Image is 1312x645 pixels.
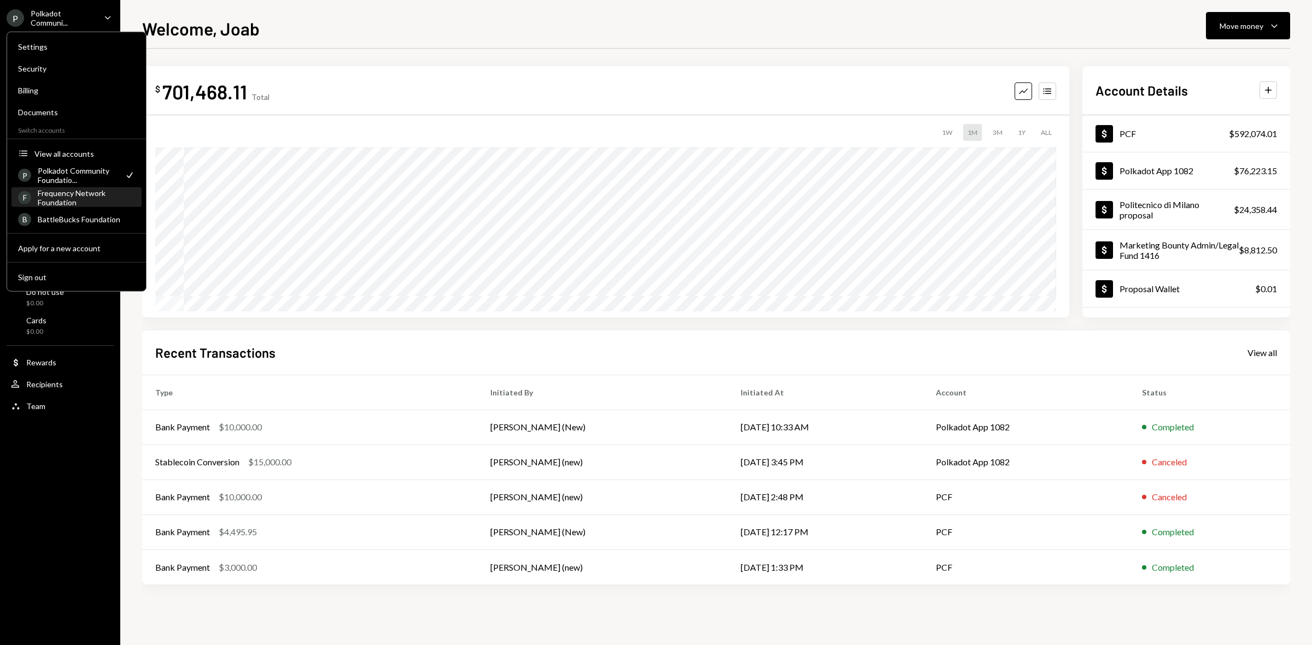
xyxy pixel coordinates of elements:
[26,401,45,411] div: Team
[1120,283,1180,294] div: Proposal Wallet
[1120,165,1193,176] div: Polkadot App 1082
[142,17,260,39] h1: Welcome, Joab
[1247,347,1277,358] div: View all
[18,191,31,204] div: F
[11,58,142,78] a: Security
[34,149,135,158] div: View all accounts
[18,86,135,95] div: Billing
[1036,124,1056,141] div: ALL
[1129,375,1290,410] th: Status
[18,108,135,117] div: Documents
[155,344,276,362] h2: Recent Transactions
[7,284,114,310] a: Do not use$0.00
[728,480,923,514] td: [DATE] 2:48 PM
[26,358,56,367] div: Rewards
[219,525,257,539] div: $4,495.95
[248,455,291,469] div: $15,000.00
[728,549,923,584] td: [DATE] 1:33 PM
[7,9,24,27] div: P
[963,124,982,141] div: 1M
[1120,128,1136,139] div: PCF
[26,316,46,325] div: Cards
[1152,561,1194,574] div: Completed
[988,124,1007,141] div: 3M
[7,396,114,416] a: Team
[938,124,957,141] div: 1W
[1234,203,1277,216] div: $24,358.44
[18,64,135,73] div: Security
[1082,115,1290,152] a: PCF$592,074.01
[728,514,923,549] td: [DATE] 12:17 PM
[11,268,142,287] button: Sign out
[1255,282,1277,295] div: $0.01
[155,421,210,434] div: Bank Payment
[728,445,923,480] td: [DATE] 3:45 PM
[219,561,257,574] div: $3,000.00
[26,380,63,389] div: Recipients
[18,169,31,182] div: P
[1206,12,1290,39] button: Move money
[7,312,114,339] a: Cards$0.00
[923,445,1129,480] td: Polkadot App 1082
[477,549,728,584] td: [PERSON_NAME] (new)
[923,480,1129,514] td: PCF
[1082,270,1290,307] a: Proposal Wallet$0.01
[7,124,146,134] div: Switch accounts
[11,239,142,258] button: Apply for a new account
[155,525,210,539] div: Bank Payment
[11,102,142,122] a: Documents
[477,410,728,445] td: [PERSON_NAME] (New)
[18,243,135,252] div: Apply for a new account
[1082,152,1290,189] a: Polkadot App 1082$76,223.15
[38,166,118,185] div: Polkadot Community Foundatio...
[728,410,923,445] td: [DATE] 10:33 AM
[1239,244,1277,257] div: $8,812.50
[1082,230,1290,270] a: Marketing Bounty Admin/Legal Fund 1416$8,812.50
[11,209,142,229] a: BBattleBucks Foundation
[1152,490,1187,504] div: Canceled
[155,455,239,469] div: Stablecoin Conversion
[728,375,923,410] th: Initiated At
[155,561,210,574] div: Bank Payment
[1082,190,1290,229] a: Politecnico di Milano proposal$24,358.44
[11,144,142,164] button: View all accounts
[923,549,1129,584] td: PCF
[1247,346,1277,358] a: View all
[1234,164,1277,177] div: $76,223.15
[477,445,728,480] td: [PERSON_NAME] (new)
[18,212,31,226] div: B
[1220,20,1263,32] div: Move money
[923,514,1129,549] td: PCF
[219,421,262,434] div: $10,000.00
[477,514,728,549] td: [PERSON_NAME] (New)
[11,37,142,56] a: Settings
[477,480,728,514] td: [PERSON_NAME] (new)
[38,215,135,224] div: BattleBucks Foundation
[155,490,210,504] div: Bank Payment
[31,9,95,27] div: Polkadot Communi...
[477,375,728,410] th: Initiated By
[26,299,64,308] div: $0.00
[1152,525,1194,539] div: Completed
[18,272,135,281] div: Sign out
[1120,199,1234,220] div: Politecnico di Milano proposal
[1152,455,1187,469] div: Canceled
[219,490,262,504] div: $10,000.00
[923,375,1129,410] th: Account
[162,79,247,104] div: 701,468.11
[26,287,64,297] div: Do not use
[38,188,135,206] div: Frequency Network Foundation
[251,92,270,102] div: Total
[1014,124,1030,141] div: 1Y
[923,410,1129,445] td: Polkadot App 1082
[11,80,142,100] a: Billing
[155,84,160,94] div: $
[1096,81,1188,99] h2: Account Details
[26,327,46,336] div: $0.00
[142,375,477,410] th: Type
[7,374,114,394] a: Recipients
[11,187,142,207] a: FFrequency Network Foundation
[1152,421,1194,434] div: Completed
[1229,127,1277,140] div: $592,074.01
[7,352,114,372] a: Rewards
